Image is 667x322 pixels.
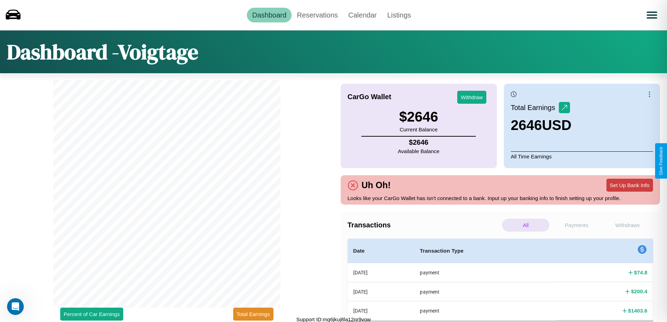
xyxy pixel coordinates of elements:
h4: CarGo Wallet [348,93,391,101]
th: [DATE] [348,282,415,301]
h3: 2646 USD [511,117,571,133]
h4: Uh Oh! [358,180,394,190]
p: All Time Earnings [511,151,653,161]
th: payment [414,282,556,301]
iframe: Intercom live chat [7,298,24,315]
a: Dashboard [247,8,292,22]
h4: Transactions [348,221,500,229]
button: Open menu [642,5,662,25]
div: Give Feedback [659,147,663,175]
th: [DATE] [348,301,415,320]
h4: $ 74.8 [634,269,647,276]
p: Available Balance [398,146,439,156]
h4: Date [353,247,409,255]
th: [DATE] [348,263,415,282]
th: payment [414,263,556,282]
a: Calendar [343,8,382,22]
p: All [502,219,549,232]
h4: $ 2646 [398,138,439,146]
p: Looks like your CarGo Wallet has isn't connected to a bank. Input up your banking info to finish ... [348,193,653,203]
h4: Transaction Type [420,247,550,255]
p: Total Earnings [511,101,559,114]
button: Total Earnings [233,308,273,321]
h3: $ 2646 [399,109,438,125]
p: Withdraws [604,219,651,232]
button: Withdraw [457,91,486,104]
h1: Dashboard - Voigtage [7,37,198,66]
h4: $ 200.4 [631,288,647,295]
a: Listings [382,8,416,22]
h4: $ 1403.6 [628,307,647,314]
p: Payments [553,219,600,232]
a: Reservations [292,8,343,22]
button: Percent of Car Earnings [60,308,123,321]
th: payment [414,301,556,320]
button: Set Up Bank Info [606,179,653,192]
p: Current Balance [399,125,438,134]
